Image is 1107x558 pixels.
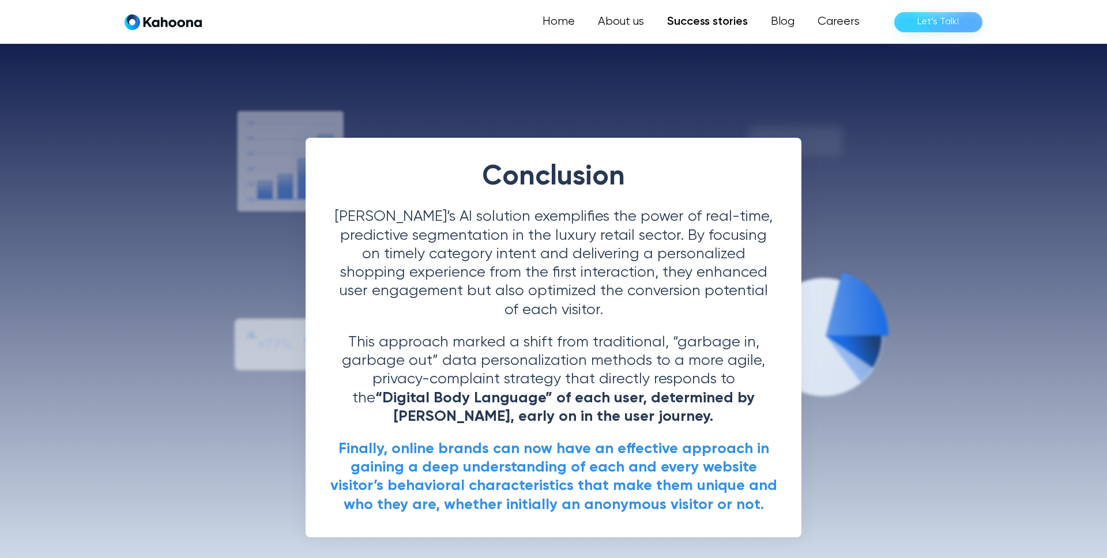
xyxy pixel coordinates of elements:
[759,10,806,33] a: Blog
[806,10,871,33] a: Careers
[586,10,656,33] a: About us
[531,10,586,33] a: Home
[125,14,202,31] a: home
[917,13,959,31] div: Let’s Talk!
[334,208,773,319] p: [PERSON_NAME]’s AI solution exemplifies the power of real-time, predictive segmentation in the lu...
[326,161,781,194] h2: Conclusion
[656,10,759,33] a: Success stories
[334,333,773,426] p: This approach marked a shift from traditional, “garbage in, garbage out” data personalization met...
[894,12,982,32] a: Let’s Talk!
[375,391,755,424] strong: “Digital Body Language” of each user, determined by [PERSON_NAME], early on in the user journey.
[330,442,777,512] strong: Finally, online brands can now have an effective approach in gaining a deep understanding of each...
